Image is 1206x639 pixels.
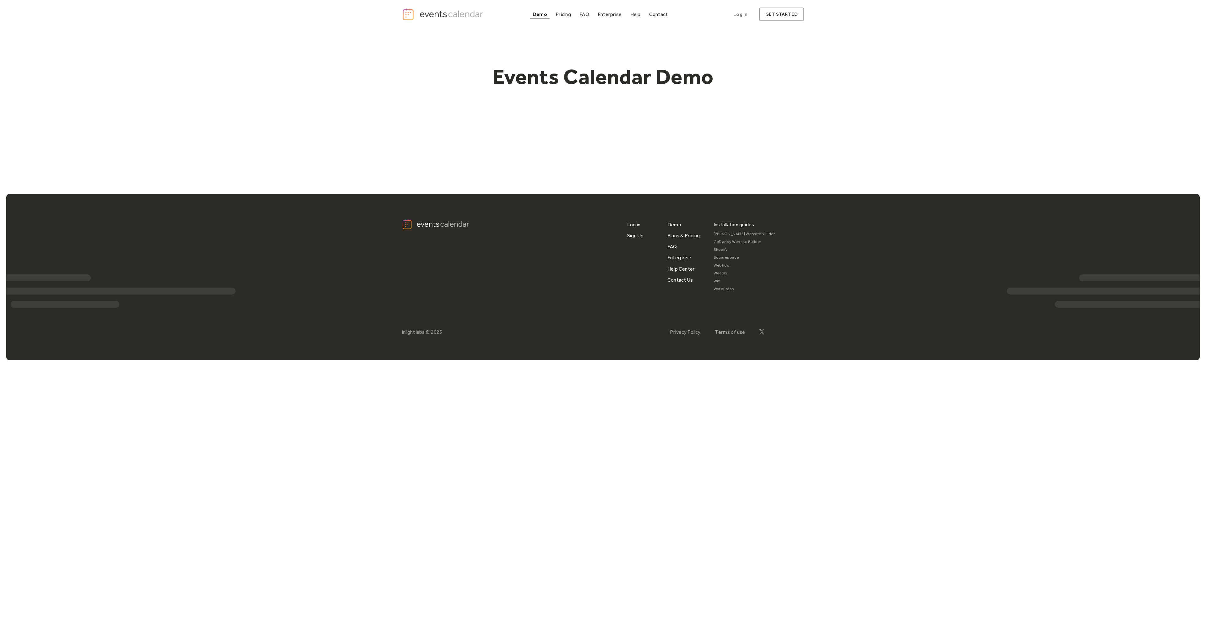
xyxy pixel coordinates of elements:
div: Demo [533,13,547,16]
a: Log in [627,219,640,230]
div: Enterprise [598,13,622,16]
a: FAQ [577,10,592,19]
div: Help [630,13,641,16]
h1: Events Calendar Demo [482,64,724,90]
a: [PERSON_NAME] Website Builder [714,230,775,238]
a: Wix [714,277,775,285]
a: FAQ [667,241,677,252]
a: Help [628,10,643,19]
a: Sign Up [627,230,644,241]
a: Plans & Pricing [667,230,700,241]
a: Demo [530,10,550,19]
a: Help Center [667,263,695,274]
a: Weebly [714,269,775,277]
a: Terms of use [715,329,745,335]
a: Demo [667,219,681,230]
a: Log In [727,8,754,21]
a: home [402,8,485,21]
a: Enterprise [667,252,691,263]
div: Pricing [556,13,571,16]
a: Contact [647,10,671,19]
a: Pricing [553,10,573,19]
a: Squarespace [714,254,775,262]
a: Shopify [714,246,775,254]
a: Contact Us [667,274,693,285]
div: Contact [649,13,668,16]
div: FAQ [579,13,589,16]
div: inlight labs © [402,329,430,335]
div: Installation guides [714,219,754,230]
a: Webflow [714,262,775,269]
a: Enterprise [595,10,624,19]
a: GoDaddy Website Builder [714,238,775,246]
div: 2025 [431,329,442,335]
a: Privacy Policy [670,329,700,335]
a: WordPress [714,285,775,293]
a: get started [759,8,804,21]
